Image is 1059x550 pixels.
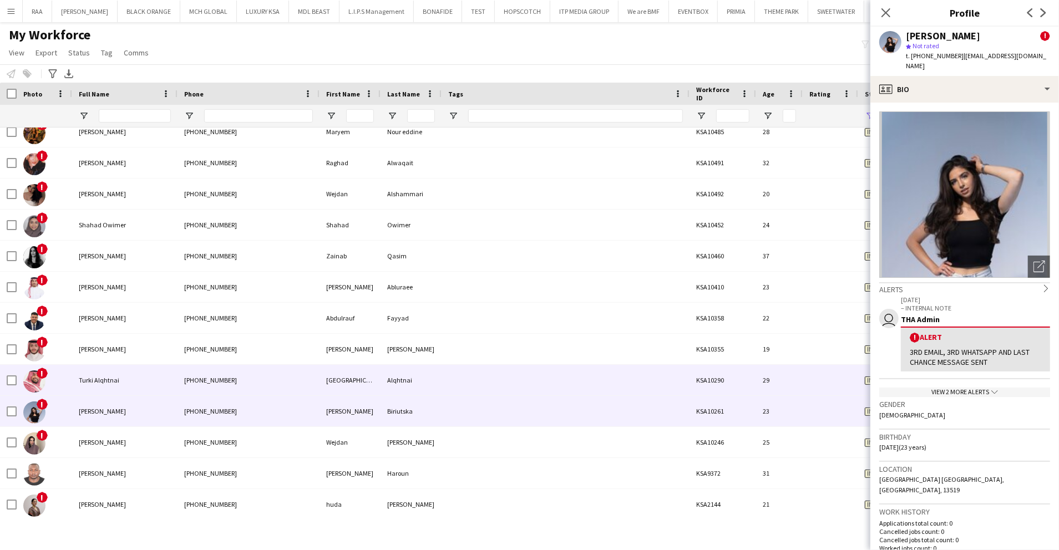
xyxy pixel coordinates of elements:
div: 23 [756,396,803,426]
span: [DEMOGRAPHIC_DATA] [879,411,945,419]
div: Wejdan [320,179,381,209]
img: Shahad Owimer [23,215,45,237]
div: Alerts [879,282,1050,294]
div: Bio [870,76,1059,103]
span: [PERSON_NAME] [79,128,126,136]
img: Elizabeth Biriutska [23,401,45,424]
span: [DATE] (23 years) [879,443,926,451]
span: In progress [865,221,905,230]
span: [PERSON_NAME] [79,345,126,353]
button: EVENTBOX [669,1,718,22]
div: KSA10246 [690,427,756,457]
span: Phone [184,90,204,98]
input: First Name Filter Input [346,109,374,123]
div: KSA10358 [690,303,756,333]
div: 25 [756,427,803,457]
div: KSA10410 [690,272,756,302]
div: [PHONE_NUMBER] [178,147,320,178]
span: [PERSON_NAME] [79,469,126,477]
div: [PHONE_NUMBER] [178,303,320,333]
div: 3RD EMAIL, 3RD WHATSAPP AND LAST CHANCE MESSAGE SENT [910,347,1041,367]
p: Applications total count: 0 [879,519,1050,527]
div: KSA10290 [690,365,756,395]
button: MDL BEAST [289,1,340,22]
div: 29 [756,365,803,395]
a: Status [64,45,94,60]
div: [PERSON_NAME] [320,334,381,364]
button: MCH GLOBAL [180,1,237,22]
span: First Name [326,90,360,98]
p: Cancelled jobs count: 0 [879,527,1050,536]
div: Alshammari [381,179,442,209]
a: Comms [119,45,153,60]
div: Shahad [320,210,381,240]
div: [PERSON_NAME] [320,396,381,426]
div: Nour eddine [381,116,442,147]
span: Export [36,48,57,58]
div: THA Admin [901,314,1050,324]
div: [PHONE_NUMBER] [178,427,320,457]
input: Full Name Filter Input [99,109,171,123]
div: KSA10491 [690,147,756,178]
span: [PERSON_NAME] [79,283,126,291]
span: Rating [809,90,830,98]
div: KSA10452 [690,210,756,240]
span: In progress [865,345,905,354]
span: Turki Alqhtnai [79,376,119,384]
span: [PERSON_NAME] [79,407,126,415]
span: In progress [865,501,905,509]
button: TEST [462,1,495,22]
div: Fayyad [381,303,442,333]
img: Crew avatar or photo [879,111,1050,278]
div: Biriutska [381,396,442,426]
div: [PHONE_NUMBER] [178,272,320,302]
button: Open Filter Menu [184,111,194,121]
span: Status [68,48,90,58]
span: [PERSON_NAME] [79,500,126,508]
div: [PHONE_NUMBER] [178,365,320,395]
span: Tags [448,90,463,98]
button: THEME PARK [755,1,808,22]
span: ! [1040,31,1050,41]
input: Phone Filter Input [204,109,313,123]
div: KSA10261 [690,396,756,426]
span: View [9,48,24,58]
span: ! [37,274,48,286]
h3: Work history [879,507,1050,517]
div: KSA10485 [690,116,756,147]
div: 31 [756,458,803,488]
app-action-btn: Advanced filters [46,67,59,80]
img: Zainab Qasim [23,246,45,268]
div: KSA10492 [690,179,756,209]
img: huda Altaher [23,495,45,517]
div: View 2 more alerts [879,388,1050,397]
span: [PERSON_NAME] [79,314,126,322]
span: ! [37,399,48,410]
div: Owimer [381,210,442,240]
h3: Location [879,464,1050,474]
span: In progress [865,252,905,261]
div: Abdulrauf [320,303,381,333]
span: My Workforce [9,27,90,43]
div: [PHONE_NUMBER] [178,241,320,271]
span: ! [37,430,48,441]
a: Export [31,45,62,60]
button: [PERSON_NAME] [52,1,118,22]
span: Photo [23,90,42,98]
div: Alqhtnai [381,365,442,395]
div: Wejdan [320,427,381,457]
span: In progress [865,376,905,385]
span: ! [37,181,48,192]
div: 32 [756,147,803,178]
div: [PHONE_NUMBER] [178,334,320,364]
span: ! [37,150,48,161]
div: KSA2144 [690,489,756,520]
span: [PERSON_NAME] [79,190,126,198]
h3: Gender [879,399,1050,409]
span: Shahad Owimer [79,221,126,229]
span: ! [37,212,48,223]
div: 20 [756,179,803,209]
input: Tags Filter Input [468,109,683,123]
div: Alert [910,332,1041,343]
button: Open Filter Menu [763,111,773,121]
